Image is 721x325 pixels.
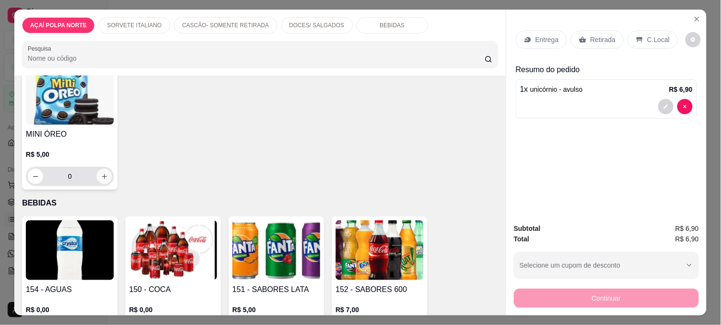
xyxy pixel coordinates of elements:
span: R$ 6,90 [676,234,699,244]
p: DOCES/ SALGADOS [289,22,344,29]
p: 1 x [520,84,583,95]
img: product-image [26,65,114,125]
input: Pesquisa [28,54,485,63]
img: product-image [129,220,217,280]
p: Retirada [590,35,616,44]
p: R$ 6,90 [669,85,693,94]
button: Selecione um cupom de desconto [514,252,699,279]
button: Close [689,11,705,27]
img: product-image [232,220,320,280]
button: decrease-product-quantity [686,32,701,47]
img: product-image [336,220,424,280]
p: R$ 5,00 [26,150,114,159]
label: Pesquisa [28,44,55,53]
button: decrease-product-quantity [658,99,674,114]
button: decrease-product-quantity [28,169,43,184]
h4: 151 - SABORES LATA [232,284,320,295]
p: R$ 5,00 [232,305,320,314]
p: Resumo do pedido [516,64,697,76]
img: product-image [26,220,114,280]
h4: 150 - COCA [129,284,217,295]
strong: Subtotal [514,225,541,232]
span: R$ 6,90 [676,223,699,234]
p: BEBIDAS [380,22,405,29]
p: C.Local [647,35,670,44]
p: Entrega [535,35,559,44]
button: increase-product-quantity [97,169,112,184]
p: R$ 7,00 [336,305,424,314]
p: R$ 0,00 [26,305,114,314]
h4: MINI ÓREO [26,129,114,140]
button: decrease-product-quantity [677,99,693,114]
p: BEBIDAS [22,197,498,209]
p: CASCÃO- SOMENTE RETIRADA [182,22,269,29]
p: AÇAÍ POLPA NORTE [30,22,87,29]
strong: Total [514,235,529,243]
p: SORVETE ITALIANO [107,22,162,29]
h4: 152 - SABORES 600 [336,284,424,295]
h4: 154 - AGUAS [26,284,114,295]
p: R$ 0,00 [129,305,217,314]
span: unicórnio - avulso [530,86,583,93]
